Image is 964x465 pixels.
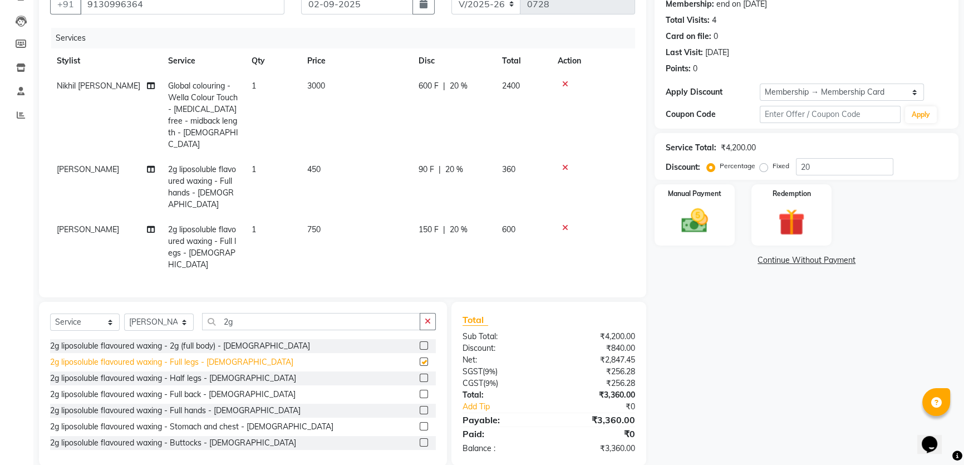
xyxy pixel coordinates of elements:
[168,224,236,270] span: 2g liposoluble flavoured waxing - Full legs - [DEMOGRAPHIC_DATA]
[657,254,956,266] a: Continue Without Payment
[307,164,321,174] span: 450
[454,378,549,389] div: ( )
[549,443,643,454] div: ₹3,360.00
[50,373,296,384] div: 2g liposoluble flavoured waxing - Half legs - [DEMOGRAPHIC_DATA]
[549,427,643,440] div: ₹0
[502,164,515,174] span: 360
[485,367,495,376] span: 9%
[252,164,256,174] span: 1
[443,80,445,92] span: |
[666,109,760,120] div: Coupon Code
[549,389,643,401] div: ₹3,360.00
[463,366,483,376] span: SGST
[50,389,296,400] div: 2g liposoluble flavoured waxing - Full back - [DEMOGRAPHIC_DATA]
[549,413,643,427] div: ₹3,360.00
[673,205,716,236] img: _cash.svg
[714,31,718,42] div: 0
[905,106,937,123] button: Apply
[705,47,729,58] div: [DATE]
[168,81,238,149] span: Global colouring - Wella Colour Touch - [MEDICAL_DATA] free - midback length - [DEMOGRAPHIC_DATA]
[549,342,643,354] div: ₹840.00
[502,81,520,91] span: 2400
[549,354,643,366] div: ₹2,847.45
[454,401,565,413] a: Add Tip
[917,420,953,454] iframe: chat widget
[307,224,321,234] span: 750
[454,366,549,378] div: ( )
[57,224,119,234] span: [PERSON_NAME]
[301,48,412,74] th: Price
[721,142,756,154] div: ₹4,200.00
[770,205,813,239] img: _gift.svg
[564,401,643,413] div: ₹0
[419,80,439,92] span: 600 F
[245,48,301,74] th: Qty
[168,164,236,209] span: 2g liposoluble flavoured waxing - Full hands - [DEMOGRAPHIC_DATA]
[454,413,549,427] div: Payable:
[454,389,549,401] div: Total:
[668,189,721,199] label: Manual Payment
[252,224,256,234] span: 1
[549,366,643,378] div: ₹256.28
[502,224,515,234] span: 600
[666,161,700,173] div: Discount:
[445,164,463,175] span: 20 %
[485,379,496,388] span: 9%
[419,164,434,175] span: 90 F
[50,437,296,449] div: 2g liposoluble flavoured waxing - Buttocks - [DEMOGRAPHIC_DATA]
[463,378,483,388] span: CGST
[454,427,549,440] div: Paid:
[454,443,549,454] div: Balance :
[773,189,811,199] label: Redemption
[50,48,161,74] th: Stylist
[307,81,325,91] span: 3000
[450,80,468,92] span: 20 %
[666,31,711,42] div: Card on file:
[419,224,439,236] span: 150 F
[666,86,760,98] div: Apply Discount
[760,106,901,123] input: Enter Offer / Coupon Code
[161,48,245,74] th: Service
[454,331,549,342] div: Sub Total:
[773,161,789,171] label: Fixed
[454,342,549,354] div: Discount:
[50,405,301,417] div: 2g liposoluble flavoured waxing - Full hands - [DEMOGRAPHIC_DATA]
[454,354,549,366] div: Net:
[693,63,697,75] div: 0
[666,14,710,26] div: Total Visits:
[57,81,140,91] span: Nikhil [PERSON_NAME]
[51,28,643,48] div: Services
[202,313,420,330] input: Search or Scan
[412,48,495,74] th: Disc
[712,14,716,26] div: 4
[666,142,716,154] div: Service Total:
[720,161,755,171] label: Percentage
[549,378,643,389] div: ₹256.28
[252,81,256,91] span: 1
[666,47,703,58] div: Last Visit:
[50,356,293,368] div: 2g liposoluble flavoured waxing - Full legs - [DEMOGRAPHIC_DATA]
[443,224,445,236] span: |
[495,48,551,74] th: Total
[50,340,310,352] div: 2g liposoluble flavoured waxing - 2g (full body) - [DEMOGRAPHIC_DATA]
[450,224,468,236] span: 20 %
[50,421,333,433] div: 2g liposoluble flavoured waxing - Stomach and chest - [DEMOGRAPHIC_DATA]
[551,48,635,74] th: Action
[549,331,643,342] div: ₹4,200.00
[463,314,488,326] span: Total
[439,164,441,175] span: |
[666,63,691,75] div: Points:
[57,164,119,174] span: [PERSON_NAME]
